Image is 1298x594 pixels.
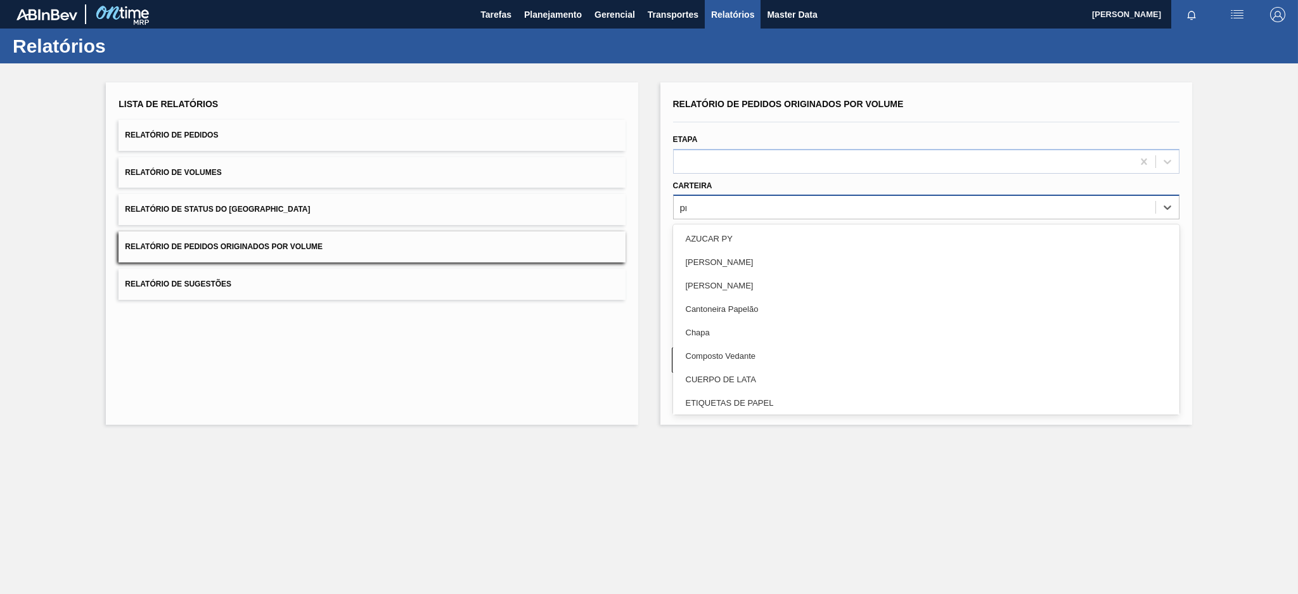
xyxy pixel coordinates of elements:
span: Relatório de Sugestões [125,280,231,288]
div: ETIQUETAS DE PAPEL [673,391,1179,415]
span: Gerencial [594,7,635,22]
button: Limpar [672,347,920,373]
div: Chapa [673,321,1179,344]
button: Relatório de Volumes [119,157,625,188]
button: Relatório de Pedidos [119,120,625,151]
div: AZUCAR PY [673,227,1179,250]
img: userActions [1230,7,1245,22]
div: CUERPO DE LATA [673,368,1179,391]
h1: Relatórios [13,39,238,53]
span: Master Data [767,7,817,22]
label: Etapa [673,135,698,144]
div: [PERSON_NAME] [673,250,1179,274]
div: Cantoneira Papelão [673,297,1179,321]
button: Relatório de Status do [GEOGRAPHIC_DATA] [119,194,625,225]
img: Logout [1270,7,1285,22]
span: Relatório de Pedidos [125,131,218,139]
span: Planejamento [524,7,582,22]
span: Transportes [648,7,698,22]
span: Relatório de Pedidos Originados por Volume [673,99,904,109]
span: Relatório de Volumes [125,168,221,177]
span: Lista de Relatórios [119,99,218,109]
span: Relatório de Status do [GEOGRAPHIC_DATA] [125,205,310,214]
div: [PERSON_NAME] [673,274,1179,297]
button: Notificações [1171,6,1212,23]
span: Tarefas [480,7,511,22]
span: Relatórios [711,7,754,22]
img: TNhmsLtSVTkK8tSr43FrP2fwEKptu5GPRR3wAAAABJRU5ErkJggg== [16,9,77,20]
label: Carteira [673,181,712,190]
span: Relatório de Pedidos Originados por Volume [125,242,323,251]
button: Relatório de Sugestões [119,269,625,300]
button: Relatório de Pedidos Originados por Volume [119,231,625,262]
div: Composto Vedante [673,344,1179,368]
